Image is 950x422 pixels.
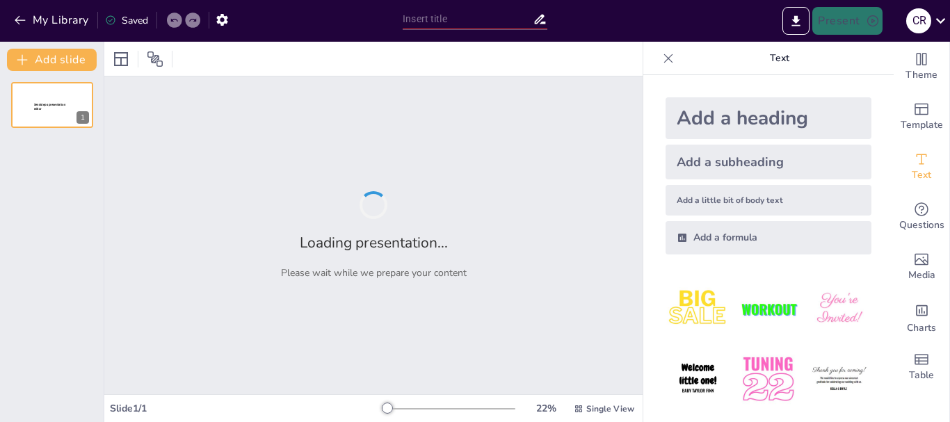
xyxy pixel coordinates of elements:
[906,7,931,35] button: C R
[894,342,949,392] div: Add a table
[147,51,163,67] span: Position
[894,142,949,192] div: Add text boxes
[34,103,65,111] span: Sendsteps presentation editor
[110,48,132,70] div: Layout
[894,292,949,342] div: Add charts and graphs
[906,8,931,33] div: C R
[666,185,871,216] div: Add a little bit of body text
[666,221,871,254] div: Add a formula
[899,218,944,233] span: Questions
[736,347,800,412] img: 5.jpeg
[7,49,97,71] button: Add slide
[666,145,871,179] div: Add a subheading
[403,9,533,29] input: Insert title
[586,403,634,414] span: Single View
[812,7,882,35] button: Present
[908,268,935,283] span: Media
[105,14,148,27] div: Saved
[909,368,934,383] span: Table
[894,42,949,92] div: Change the overall theme
[110,402,382,415] div: Slide 1 / 1
[529,402,563,415] div: 22 %
[907,320,936,336] span: Charts
[912,168,931,183] span: Text
[77,111,89,124] div: 1
[894,242,949,292] div: Add images, graphics, shapes or video
[807,277,871,341] img: 3.jpeg
[281,266,467,279] p: Please wait while we prepare your content
[782,7,810,35] button: Export to PowerPoint
[10,9,95,31] button: My Library
[666,97,871,139] div: Add a heading
[901,117,943,133] span: Template
[905,67,937,83] span: Theme
[300,233,448,252] h2: Loading presentation...
[736,277,800,341] img: 2.jpeg
[894,92,949,142] div: Add ready made slides
[666,347,730,412] img: 4.jpeg
[807,347,871,412] img: 6.jpeg
[11,82,93,128] div: 1
[894,192,949,242] div: Get real-time input from your audience
[666,277,730,341] img: 1.jpeg
[679,42,880,75] p: Text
